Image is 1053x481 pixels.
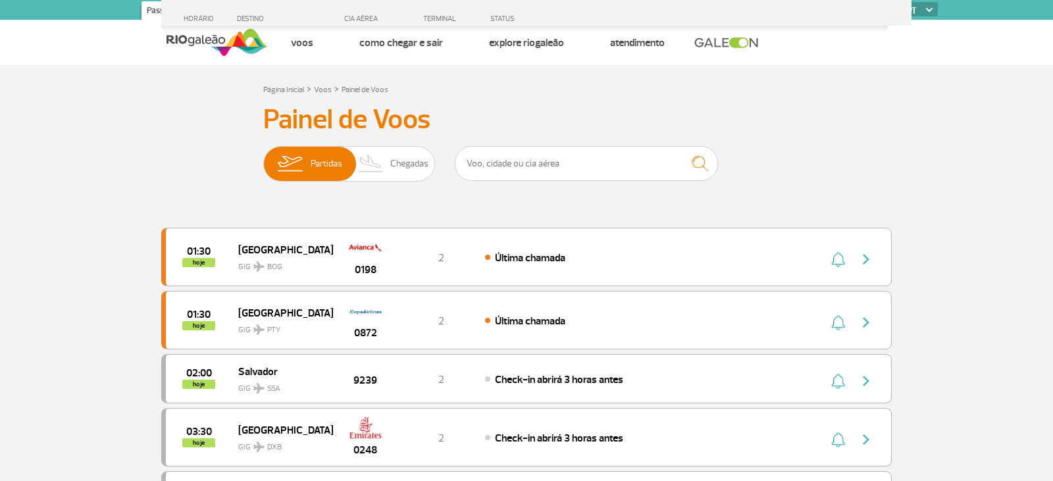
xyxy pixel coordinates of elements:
[267,383,280,395] span: SSA
[253,261,265,272] img: destiny_airplane.svg
[353,442,377,458] span: 0248
[359,36,443,49] a: Como chegar e sair
[858,251,874,267] img: seta-direita-painel-voo.svg
[495,432,623,445] span: Check-in abrirá 3 horas antes
[238,241,322,258] span: [GEOGRAPHIC_DATA]
[858,432,874,447] img: seta-direita-painel-voo.svg
[238,376,322,395] span: GIG
[489,36,564,49] a: Explore RIOgaleão
[355,262,376,278] span: 0198
[253,442,265,452] img: destiny_airplane.svg
[269,147,311,181] img: slider-embarque
[186,368,212,378] span: 2025-10-02 02:00:00
[187,310,211,319] span: 2025-10-02 01:30:00
[263,85,304,95] a: Página Inicial
[351,147,390,181] img: slider-desembarque
[141,1,195,22] a: Passageiros
[186,427,212,436] span: 2025-10-02 03:30:00
[831,315,845,330] img: sino-painel-voo.svg
[307,81,311,96] a: >
[495,315,565,328] span: Última chamada
[495,373,623,386] span: Check-in abrirá 3 horas antes
[238,317,322,336] span: GIG
[438,373,444,386] span: 2
[253,324,265,335] img: destiny_airplane.svg
[238,254,322,273] span: GIG
[858,373,874,389] img: seta-direita-painel-voo.svg
[390,147,428,181] span: Chegadas
[253,383,265,393] img: destiny_airplane.svg
[831,373,845,389] img: sino-painel-voo.svg
[398,14,484,23] div: TERMINAL
[831,432,845,447] img: sino-painel-voo.svg
[342,85,388,95] a: Painel de Voos
[182,258,215,267] span: hoje
[238,363,322,380] span: Salvador
[438,251,444,265] span: 2
[182,321,215,330] span: hoje
[291,36,313,49] a: Voos
[187,247,211,256] span: 2025-10-02 01:30:00
[165,14,237,23] div: HORÁRIO
[182,438,215,447] span: hoje
[831,251,845,267] img: sino-painel-voo.svg
[314,85,332,95] a: Voos
[438,315,444,328] span: 2
[263,103,790,136] h3: Painel de Voos
[438,432,444,445] span: 2
[238,304,322,321] span: [GEOGRAPHIC_DATA]
[238,434,322,453] span: GIG
[311,147,342,181] span: Partidas
[182,380,215,389] span: hoje
[267,324,280,336] span: PTY
[237,14,333,23] div: DESTINO
[354,325,377,341] span: 0872
[267,261,282,273] span: BOG
[238,421,322,438] span: [GEOGRAPHIC_DATA]
[334,81,339,96] a: >
[495,251,565,265] span: Última chamada
[267,442,282,453] span: DXB
[353,372,377,388] span: 9239
[858,315,874,330] img: seta-direita-painel-voo.svg
[610,36,665,49] a: Atendimento
[455,146,718,181] input: Voo, cidade ou cia aérea
[332,14,398,23] div: CIA AÉREA
[484,14,591,23] div: STATUS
